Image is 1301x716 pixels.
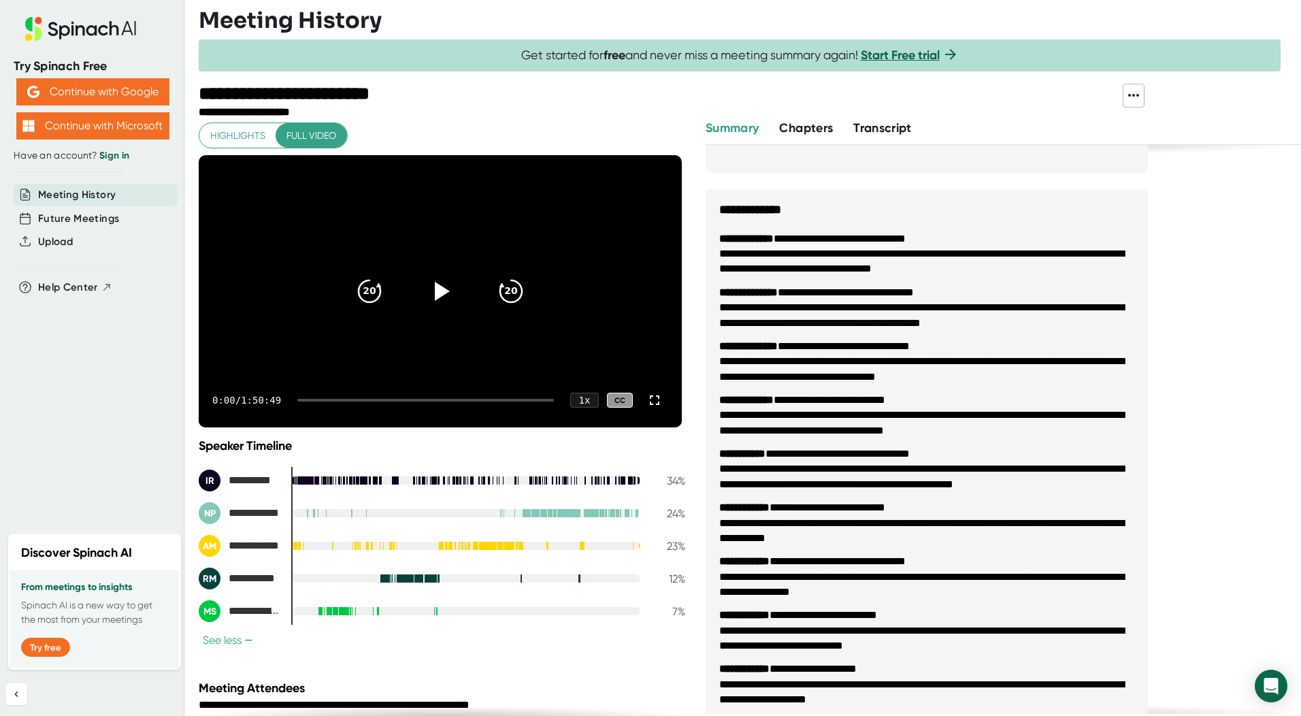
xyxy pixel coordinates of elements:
button: Highlights [199,123,276,148]
div: MS [199,600,220,622]
div: NP [199,502,220,524]
button: Meeting History [38,187,116,203]
div: RM [199,568,220,589]
span: Get started for and never miss a meeting summary again! [521,48,959,63]
div: Try Spinach Free [14,59,171,74]
div: 1 x [570,393,599,408]
button: Full video [276,123,347,148]
button: Transcript [853,119,912,137]
div: 7 % [651,605,685,618]
div: IR [199,470,220,491]
button: Future Meetings [38,211,119,227]
div: 0:00 / 1:50:49 [212,395,281,406]
div: Melissa Scott [199,600,280,622]
div: AM [199,535,220,557]
div: Have an account? [14,150,171,162]
span: Help Center [38,280,98,295]
b: free [604,48,625,63]
div: Speaker Timeline [199,438,685,453]
div: CC [607,393,633,408]
button: Try free [21,638,70,657]
div: Meeting Attendees [199,681,689,696]
div: 23 % [651,540,685,553]
div: 12 % [651,572,685,585]
button: Continue with Google [16,78,169,105]
button: Chapters [779,119,833,137]
button: See less− [199,633,257,647]
span: Full video [286,127,336,144]
button: Summary [706,119,759,137]
span: − [244,635,253,646]
button: Upload [38,234,73,250]
div: Open Intercom Messenger [1255,670,1287,702]
h2: Discover Spinach AI [21,544,132,562]
span: Summary [706,120,759,135]
button: Continue with Microsoft [16,112,169,140]
button: Help Center [38,280,112,295]
div: 24 % [651,507,685,520]
div: 34 % [651,474,685,487]
span: Transcript [853,120,912,135]
a: Start Free trial [861,48,940,63]
a: Sign in [99,150,129,161]
h3: From meetings to insights [21,582,168,593]
img: Aehbyd4JwY73AAAAAElFTkSuQmCC [27,86,39,98]
p: Spinach AI is a new way to get the most from your meetings [21,598,168,627]
span: Chapters [779,120,833,135]
span: Highlights [210,127,265,144]
h3: Meeting History [199,7,382,33]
